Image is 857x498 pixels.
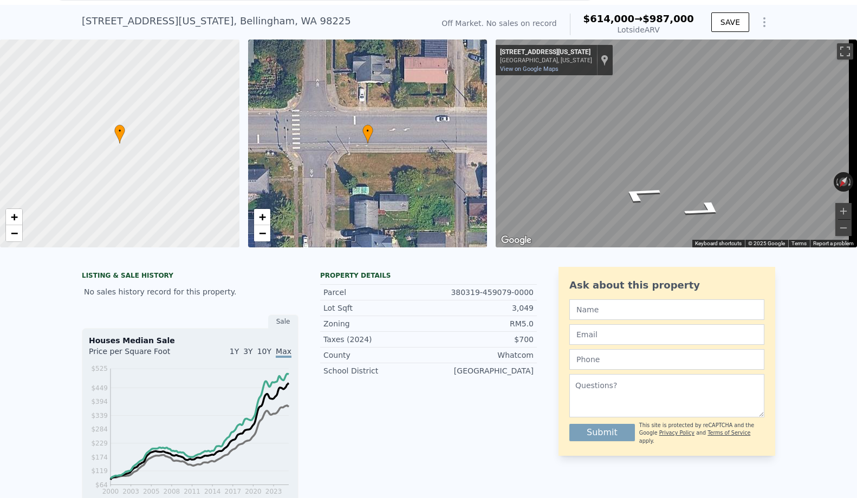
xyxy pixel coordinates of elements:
[500,57,592,64] div: [GEOGRAPHIC_DATA], [US_STATE]
[91,467,108,475] tspan: $119
[82,14,351,29] div: [STREET_ADDRESS][US_STATE] , Bellingham , WA 98225
[500,65,559,73] a: View on Google Maps
[362,126,373,136] span: •
[834,172,852,192] button: Reset the view
[268,314,298,329] div: Sale
[11,226,18,240] span: −
[91,412,108,420] tspan: $339
[102,488,119,495] tspan: 2000
[91,454,108,461] tspan: $174
[569,324,764,345] input: Email
[114,124,125,143] div: •
[122,488,139,495] tspan: 2003
[82,271,298,282] div: LISTING & SALE HISTORY
[143,488,160,495] tspan: 2005
[428,287,534,298] div: 380319-459079-0000
[6,225,22,241] a: Zoom out
[601,54,608,66] a: Show location on map
[204,488,221,495] tspan: 2014
[601,181,679,207] path: Go East, Alabama St
[362,124,373,143] div: •
[276,347,291,358] span: Max
[834,172,840,192] button: Rotate counterclockwise
[569,349,764,370] input: Phone
[428,303,534,313] div: 3,049
[320,271,537,280] div: Property details
[6,209,22,225] a: Zoom in
[323,318,428,329] div: Zoning
[323,334,428,345] div: Taxes (2024)
[748,240,785,246] span: © 2025 Google
[837,43,853,60] button: Toggle fullscreen view
[95,481,108,489] tspan: $64
[91,425,108,433] tspan: $284
[164,488,180,495] tspan: 2008
[11,210,18,224] span: +
[265,488,282,495] tspan: 2023
[428,365,534,376] div: [GEOGRAPHIC_DATA]
[666,196,744,222] path: Go West, Alabama St
[254,225,270,241] a: Zoom out
[89,335,291,346] div: Houses Median Sale
[428,318,534,329] div: RM5.0
[428,350,534,361] div: Whatcom
[569,424,635,441] button: Submit
[496,40,857,247] div: Street View
[498,233,534,247] img: Google
[498,233,534,247] a: Open this area in Google Maps (opens a new window)
[91,365,108,372] tspan: $525
[258,210,265,224] span: +
[257,347,271,356] span: 10Y
[659,430,694,436] a: Privacy Policy
[254,209,270,225] a: Zoom in
[500,48,592,57] div: [STREET_ADDRESS][US_STATE]
[243,347,252,356] span: 3Y
[428,334,534,345] div: $700
[583,13,635,24] span: $614,000
[835,203,852,219] button: Zoom in
[442,18,556,29] div: Off Market. No sales on record
[323,365,428,376] div: School District
[639,422,764,445] div: This site is protected by reCAPTCHA and the Google and apply.
[496,40,857,247] div: Map
[754,11,775,33] button: Show Options
[711,12,749,32] button: SAVE
[89,346,190,363] div: Price per Square Foot
[230,347,239,356] span: 1Y
[569,299,764,320] input: Name
[642,13,694,24] span: $987,000
[323,350,428,361] div: County
[569,278,764,293] div: Ask about this property
[91,440,108,447] tspan: $229
[225,488,242,495] tspan: 2017
[707,430,750,436] a: Terms of Service
[245,488,262,495] tspan: 2020
[323,287,428,298] div: Parcel
[114,126,125,136] span: •
[813,240,854,246] a: Report a problem
[835,220,852,236] button: Zoom out
[82,282,298,302] div: No sales history record for this property.
[91,398,108,405] tspan: $394
[323,303,428,313] div: Lot Sqft
[791,240,807,246] a: Terms (opens in new tab)
[583,14,694,24] div: →
[91,384,108,392] tspan: $449
[258,226,265,240] span: −
[184,488,200,495] tspan: 2011
[583,24,694,35] div: Lotside ARV
[848,172,854,192] button: Rotate clockwise
[695,240,742,247] button: Keyboard shortcuts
